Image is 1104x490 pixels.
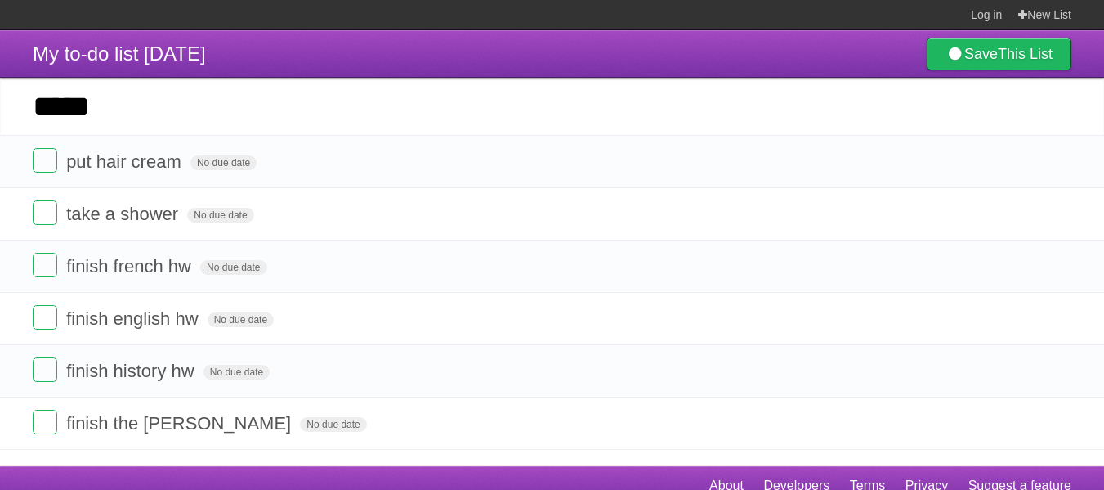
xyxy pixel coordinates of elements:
label: Done [33,253,57,277]
span: take a shower [66,204,182,224]
span: No due date [200,260,266,275]
span: finish french hw [66,256,195,276]
span: finish history hw [66,361,199,381]
label: Done [33,357,57,382]
label: Done [33,200,57,225]
span: My to-do list [DATE] [33,43,206,65]
span: finish the [PERSON_NAME] [66,413,295,434]
span: No due date [187,208,253,223]
label: Done [33,410,57,434]
span: No due date [190,155,257,170]
b: This List [998,46,1053,62]
span: No due date [300,417,366,432]
span: No due date [203,365,270,380]
a: SaveThis List [927,38,1071,70]
label: Done [33,305,57,330]
label: Done [33,148,57,173]
span: put hair cream [66,151,185,172]
span: finish english hw [66,308,202,329]
span: No due date [208,312,274,327]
